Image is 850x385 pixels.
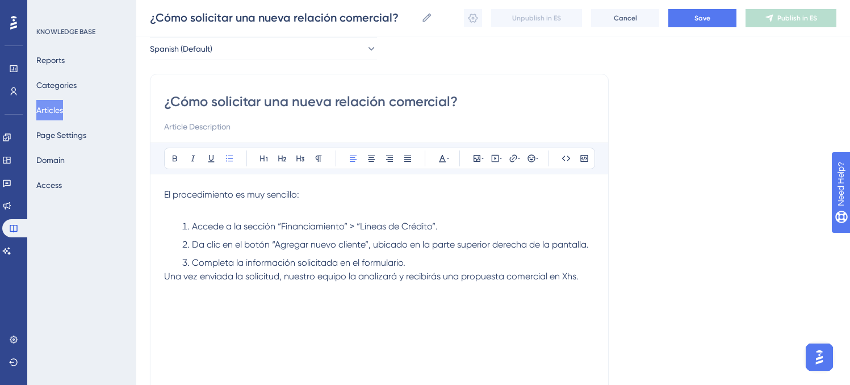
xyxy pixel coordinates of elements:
button: Page Settings [36,125,86,145]
button: Cancel [591,9,659,27]
button: Save [668,9,736,27]
button: Spanish (Default) [150,37,377,60]
button: Publish in ES [746,9,836,27]
span: Una vez enviada la solicitud, nuestro equipo la analizará y recibirás una propuesta comercial en ... [164,271,579,282]
button: Articles [36,100,63,120]
span: Publish in ES [777,14,817,23]
span: Accede a la sección “Financiamiento” > “Líneas de Crédito”. [192,221,438,232]
button: Access [36,175,62,195]
button: Categories [36,75,77,95]
span: Save [694,14,710,23]
button: Domain [36,150,65,170]
iframe: UserGuiding AI Assistant Launcher [802,340,836,374]
button: Unpublish in ES [491,9,582,27]
span: Cancel [614,14,637,23]
input: Article Name [150,10,417,26]
input: Article Title [164,93,594,111]
button: Reports [36,50,65,70]
span: Spanish (Default) [150,42,212,56]
span: El procedimiento es muy sencillo: [164,189,299,200]
span: Da clic en el botón “Agregar nuevo cliente”, ubicado en la parte superior derecha de la pantalla. [192,239,589,250]
span: Need Help? [27,3,71,16]
div: KNOWLEDGE BASE [36,27,95,36]
input: Article Description [164,120,594,133]
span: Unpublish in ES [512,14,561,23]
span: Completa la información solicitada en el formulario. [192,257,405,268]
